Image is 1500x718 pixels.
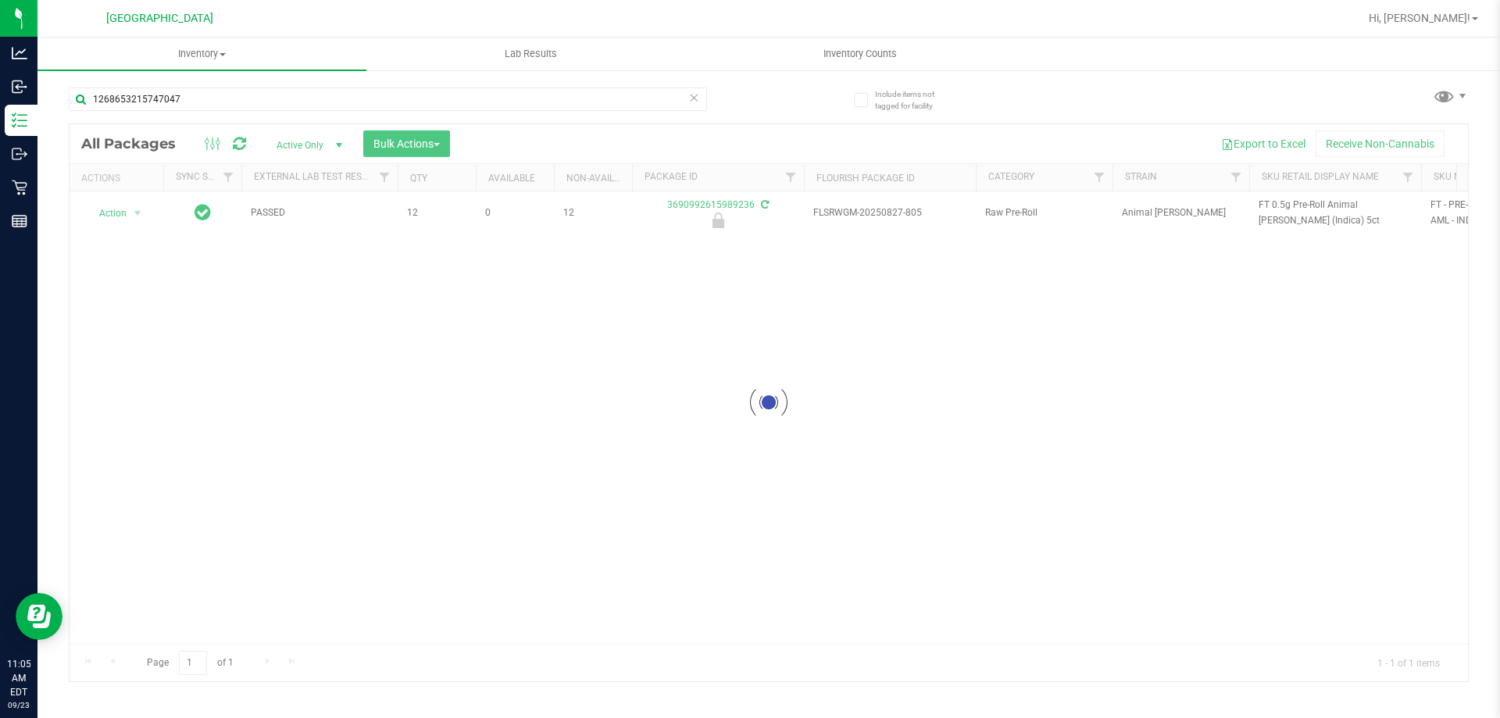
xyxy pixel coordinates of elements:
input: Search Package ID, Item Name, SKU, Lot or Part Number... [69,88,707,111]
span: Inventory [37,47,366,61]
a: Lab Results [366,38,695,70]
span: Lab Results [484,47,578,61]
iframe: Resource center [16,593,62,640]
p: 09/23 [7,699,30,711]
a: Inventory [37,38,366,70]
span: [GEOGRAPHIC_DATA] [106,12,213,25]
inline-svg: Reports [12,213,27,229]
span: Inventory Counts [802,47,918,61]
p: 11:05 AM EDT [7,657,30,699]
a: Inventory Counts [695,38,1024,70]
inline-svg: Inbound [12,79,27,95]
inline-svg: Inventory [12,113,27,128]
span: Include items not tagged for facility [875,88,953,112]
inline-svg: Outbound [12,146,27,162]
inline-svg: Retail [12,180,27,195]
inline-svg: Analytics [12,45,27,61]
span: Clear [688,88,699,108]
span: Hi, [PERSON_NAME]! [1369,12,1470,24]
